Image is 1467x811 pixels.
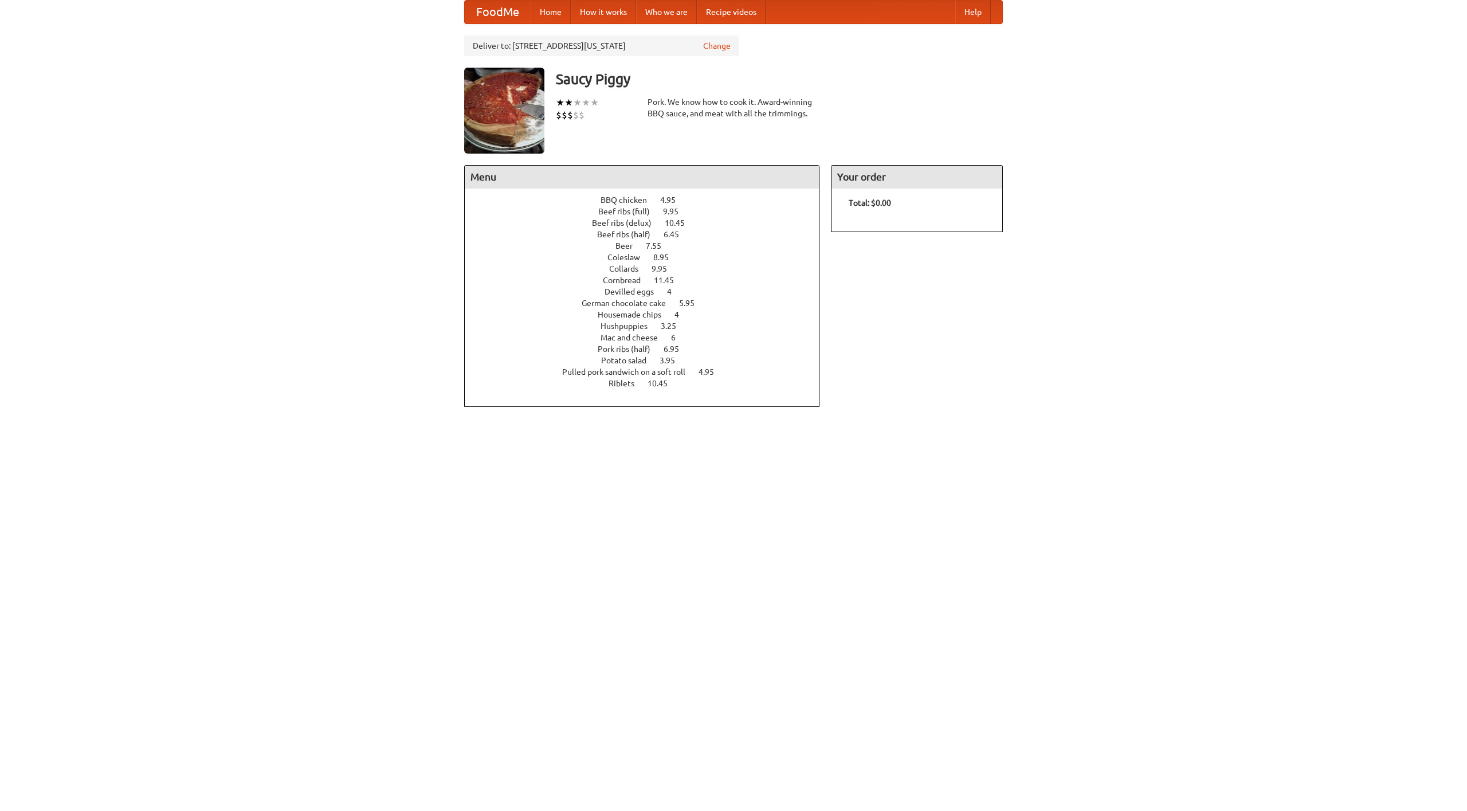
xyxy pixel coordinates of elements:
div: Deliver to: [STREET_ADDRESS][US_STATE] [464,36,739,56]
span: Devilled eggs [605,287,665,296]
img: angular.jpg [464,68,544,154]
span: 11.45 [654,276,685,285]
li: ★ [556,96,564,109]
a: Home [531,1,571,23]
span: 6 [671,333,687,342]
span: 4.95 [660,195,687,205]
span: Pork ribs (half) [598,344,662,354]
a: Cornbread 11.45 [603,276,695,285]
a: Hushpuppies 3.25 [601,322,697,331]
span: Cornbread [603,276,652,285]
span: 10.45 [648,379,679,388]
span: 6.95 [664,344,691,354]
a: Change [703,40,731,52]
a: Housemade chips 4 [598,310,700,319]
a: Riblets 10.45 [609,379,689,388]
span: 8.95 [653,253,680,262]
a: Beef ribs (half) 6.45 [597,230,700,239]
span: Beef ribs (full) [598,207,661,216]
span: 4.95 [699,367,725,377]
a: Pulled pork sandwich on a soft roll 4.95 [562,367,735,377]
li: ★ [590,96,599,109]
a: How it works [571,1,636,23]
span: 7.55 [646,241,673,250]
span: BBQ chicken [601,195,658,205]
span: Beer [615,241,644,250]
a: BBQ chicken 4.95 [601,195,697,205]
span: Mac and cheese [601,333,669,342]
a: Beef ribs (full) 9.95 [598,207,700,216]
a: Pork ribs (half) 6.95 [598,344,700,354]
span: Collards [609,264,650,273]
li: $ [579,109,585,122]
span: Hushpuppies [601,322,659,331]
li: $ [573,109,579,122]
span: Coleslaw [607,253,652,262]
span: 5.95 [679,299,706,308]
span: Riblets [609,379,646,388]
a: Beer 7.55 [615,241,682,250]
a: FoodMe [465,1,531,23]
span: 9.95 [652,264,678,273]
a: Recipe videos [697,1,766,23]
a: Potato salad 3.95 [601,356,696,365]
a: Who we are [636,1,697,23]
li: $ [556,109,562,122]
h4: Menu [465,166,819,189]
span: Potato salad [601,356,658,365]
a: Coleslaw 8.95 [607,253,690,262]
li: $ [562,109,567,122]
span: Pulled pork sandwich on a soft roll [562,367,697,377]
span: Housemade chips [598,310,673,319]
div: Pork. We know how to cook it. Award-winning BBQ sauce, and meat with all the trimmings. [648,96,819,119]
span: Beef ribs (half) [597,230,662,239]
li: ★ [573,96,582,109]
a: Beef ribs (delux) 10.45 [592,218,706,228]
span: 4 [667,287,683,296]
li: ★ [582,96,590,109]
li: ★ [564,96,573,109]
span: 3.25 [661,322,688,331]
b: Total: $0.00 [849,198,891,207]
span: 3.95 [660,356,687,365]
li: $ [567,109,573,122]
span: 10.45 [665,218,696,228]
span: Beef ribs (delux) [592,218,663,228]
h4: Your order [831,166,1002,189]
span: 9.95 [663,207,690,216]
a: Collards 9.95 [609,264,688,273]
a: Mac and cheese 6 [601,333,697,342]
a: Devilled eggs 4 [605,287,693,296]
span: 6.45 [664,230,691,239]
span: 4 [674,310,691,319]
span: German chocolate cake [582,299,677,308]
a: Help [955,1,991,23]
a: German chocolate cake 5.95 [582,299,716,308]
h3: Saucy Piggy [556,68,1003,91]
